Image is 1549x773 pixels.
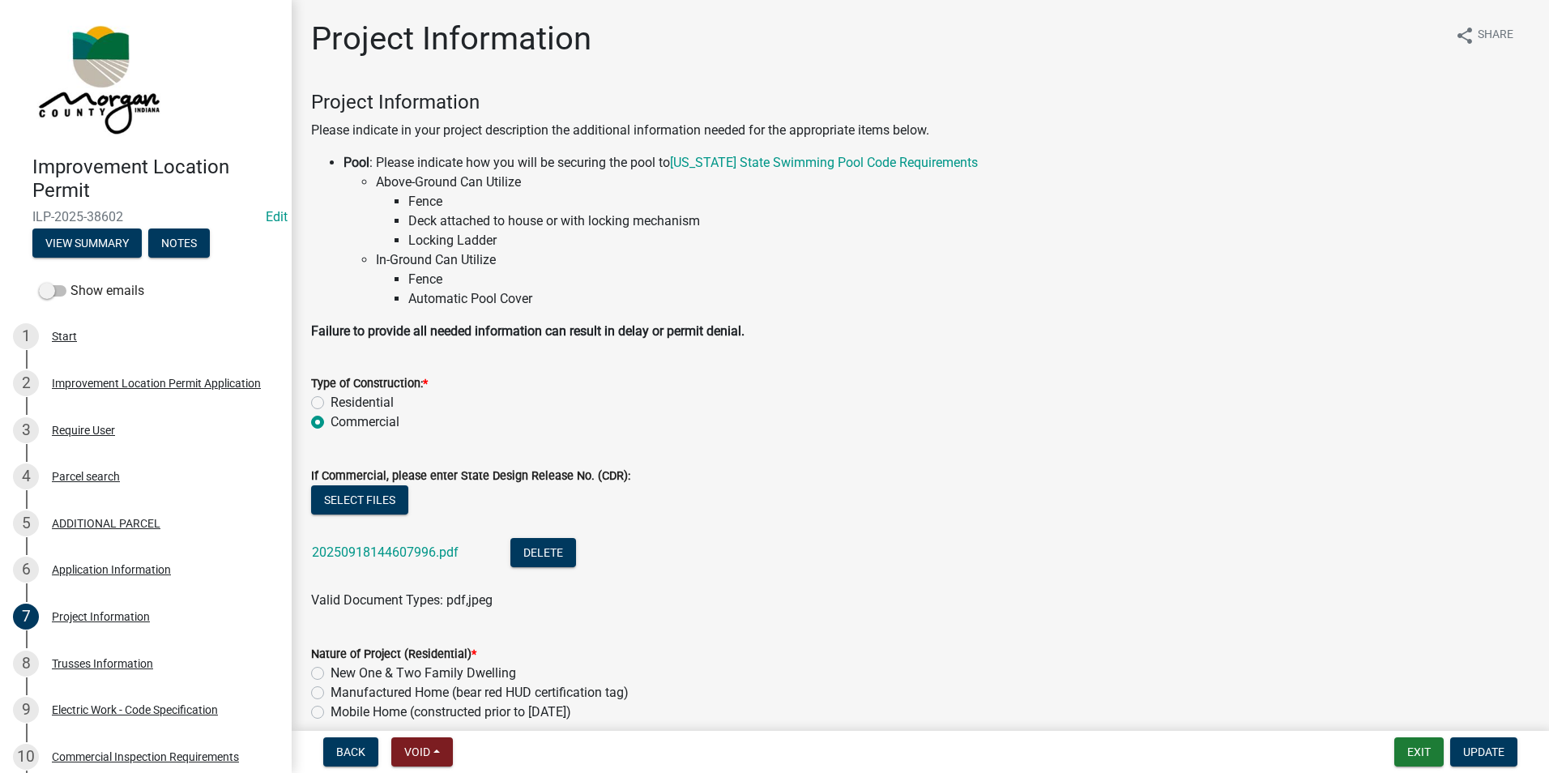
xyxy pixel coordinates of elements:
[311,19,591,58] h1: Project Information
[52,564,171,575] div: Application Information
[331,683,629,703] label: Manufactured Home (bear red HUD certification tag)
[1394,737,1444,767] button: Exit
[1478,26,1513,45] span: Share
[376,250,1530,309] li: In-Ground Can Utilize
[670,155,978,170] a: [US_STATE] State Swimming Pool Code Requirements
[148,237,210,250] wm-modal-confirm: Notes
[13,463,39,489] div: 4
[13,557,39,583] div: 6
[408,231,1530,250] li: Locking Ladder
[32,237,142,250] wm-modal-confirm: Summary
[52,331,77,342] div: Start
[311,121,1530,140] p: Please indicate in your project description the additional information needed for the appropriate...
[323,737,378,767] button: Back
[52,704,218,715] div: Electric Work - Code Specification
[311,378,428,390] label: Type of Construction:
[52,378,261,389] div: Improvement Location Permit Application
[408,289,1530,309] li: Automatic Pool Cover
[52,658,153,669] div: Trusses Information
[311,592,493,608] span: Valid Document Types: pdf,jpeg
[311,323,745,339] strong: Failure to provide all needed information can result in delay or permit denial.
[344,153,1530,309] li: : Please indicate how you will be securing the pool to
[13,744,39,770] div: 10
[376,173,1530,250] li: Above-Ground Can Utilize
[266,209,288,224] a: Edit
[311,485,408,515] button: Select files
[510,538,576,567] button: Delete
[344,155,369,170] strong: Pool
[1450,737,1517,767] button: Update
[311,91,1530,114] h4: Project Information
[331,703,571,722] label: Mobile Home (constructed prior to [DATE])
[336,745,365,758] span: Back
[32,156,279,203] h4: Improvement Location Permit
[32,209,259,224] span: ILP-2025-38602
[52,471,120,482] div: Parcel search
[39,281,144,301] label: Show emails
[13,697,39,723] div: 9
[510,546,576,562] wm-modal-confirm: Delete Document
[13,651,39,677] div: 8
[148,228,210,258] button: Notes
[408,270,1530,289] li: Fence
[52,518,160,529] div: ADDITIONAL PARCEL
[311,471,630,482] label: If Commercial, please enter State Design Release No. (CDR):
[404,745,430,758] span: Void
[52,751,239,762] div: Commercial Inspection Requirements
[32,228,142,258] button: View Summary
[13,417,39,443] div: 3
[13,370,39,396] div: 2
[13,604,39,630] div: 7
[408,192,1530,211] li: Fence
[391,737,453,767] button: Void
[266,209,288,224] wm-modal-confirm: Edit Application Number
[331,412,399,432] label: Commercial
[13,510,39,536] div: 5
[52,425,115,436] div: Require User
[1455,26,1474,45] i: share
[32,17,163,139] img: Morgan County, Indiana
[311,649,476,660] label: Nature of Project (Residential)
[408,211,1530,231] li: Deck attached to house or with locking mechanism
[13,323,39,349] div: 1
[331,664,516,683] label: New One & Two Family Dwelling
[52,611,150,622] div: Project Information
[312,545,459,560] a: 20250918144607996.pdf
[1463,745,1504,758] span: Update
[1442,19,1526,51] button: shareShare
[331,722,635,741] label: Modular home (bears gold [US_STATE] Modular Seal)
[331,393,394,412] label: Residential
